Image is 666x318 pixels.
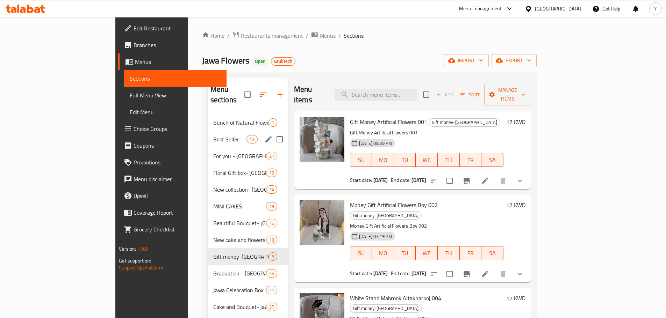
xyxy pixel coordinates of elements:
button: delete [495,266,511,282]
span: Select to update [442,173,457,188]
span: Gift money-[GEOGRAPHIC_DATA] [350,212,421,220]
button: edit [263,134,274,145]
span: MO [375,155,391,165]
div: Best Seller13edit [208,131,288,148]
span: Restaurants management [241,31,303,40]
span: SU [353,248,369,258]
div: Menu-management [459,5,502,13]
span: Gift money-[GEOGRAPHIC_DATA] [213,252,268,261]
div: Beautiful Bouquet- jawa [213,219,266,227]
span: Gift money-[GEOGRAPHIC_DATA] [350,304,421,312]
div: Cake and Bouquet- jawa37 [208,298,288,315]
a: Upsell [118,187,227,204]
button: TU [394,246,416,260]
button: sort-choices [425,172,442,189]
h2: Menu items [294,84,327,105]
span: Menus [320,31,336,40]
span: Get support on: [119,256,151,265]
span: 1 [269,119,277,126]
span: FR [463,155,479,165]
span: MINI CAKES [213,202,266,210]
span: Sections [344,31,364,40]
a: Edit Restaurant [118,20,227,37]
span: Add item [434,89,456,100]
button: Branch-specific-item [458,172,475,189]
span: Best Seller [213,135,246,143]
img: Gift Money Artificial Flowers 001 [300,117,344,162]
button: FR [460,246,482,260]
div: items [266,185,277,194]
span: SA [484,248,501,258]
span: 18 [266,203,277,210]
div: For you - Jawa [213,152,266,160]
span: 37 [266,304,277,310]
span: 16 [266,220,277,227]
button: TH [438,246,460,260]
span: Choice Groups [134,125,221,133]
a: Grocery Checklist [118,221,227,238]
button: show more [511,266,528,282]
div: items [246,135,258,143]
button: Manage items [484,84,531,105]
span: Gift Money Artificial Flowers 001 [350,117,427,127]
span: Y [654,5,657,13]
div: [GEOGRAPHIC_DATA] [535,5,581,13]
input: search [335,89,417,101]
a: Full Menu View [124,87,227,104]
span: 18 [266,170,277,176]
span: Sort items [456,89,484,100]
span: TU [397,155,413,165]
div: items [268,118,277,127]
span: FR [463,248,479,258]
span: Version: [119,244,136,253]
span: SA [484,155,501,165]
span: import [450,56,483,65]
button: WE [416,246,438,260]
span: Sort sections [255,86,272,103]
a: Menu disclaimer [118,171,227,187]
div: New cake and flowers collection - jawa13 [208,231,288,248]
span: Promotions [134,158,221,167]
span: Jawa Celebration Box [213,286,266,294]
button: TH [438,153,460,167]
svg: Show Choices [516,270,524,278]
span: Select to update [442,267,457,281]
span: MO [375,248,391,258]
div: items [266,269,277,278]
button: MO [372,153,394,167]
span: 46 [266,270,277,277]
div: New collection- Jawa [213,185,266,194]
button: Sort [459,89,481,100]
div: Graduation - [GEOGRAPHIC_DATA]46 [208,265,288,282]
div: MINI CAKES18 [208,198,288,215]
span: SU [353,155,369,165]
span: New cake and flowers collection - jawa [213,236,266,244]
h6: 17 KWD [506,293,525,303]
a: Edit Menu [124,104,227,120]
li: / [227,31,230,40]
h6: 17 KWD [506,200,525,210]
div: Gift money-Jawa [429,118,500,127]
span: Sections [130,74,221,83]
a: Branches [118,37,227,53]
span: Upsell [134,192,221,200]
span: Menu disclaimer [134,175,221,183]
div: items [266,219,277,227]
span: Full Menu View [130,91,221,99]
span: 1.0.0 [137,244,148,253]
svg: Show Choices [516,177,524,185]
li: / [306,31,308,40]
span: Open [252,58,268,64]
span: Branches [134,41,221,49]
span: Money Gift Artificial Flowers Boy 002 [350,200,438,210]
span: WE [418,155,435,165]
div: Gift money-Jawa [213,252,268,261]
span: TH [441,155,457,165]
a: Coupons [118,137,227,154]
a: Menus [118,53,227,70]
span: Beautiful Bouquet- [GEOGRAPHIC_DATA] [213,219,266,227]
span: WE [418,248,435,258]
div: Beautiful Bouquet- [GEOGRAPHIC_DATA]16 [208,215,288,231]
